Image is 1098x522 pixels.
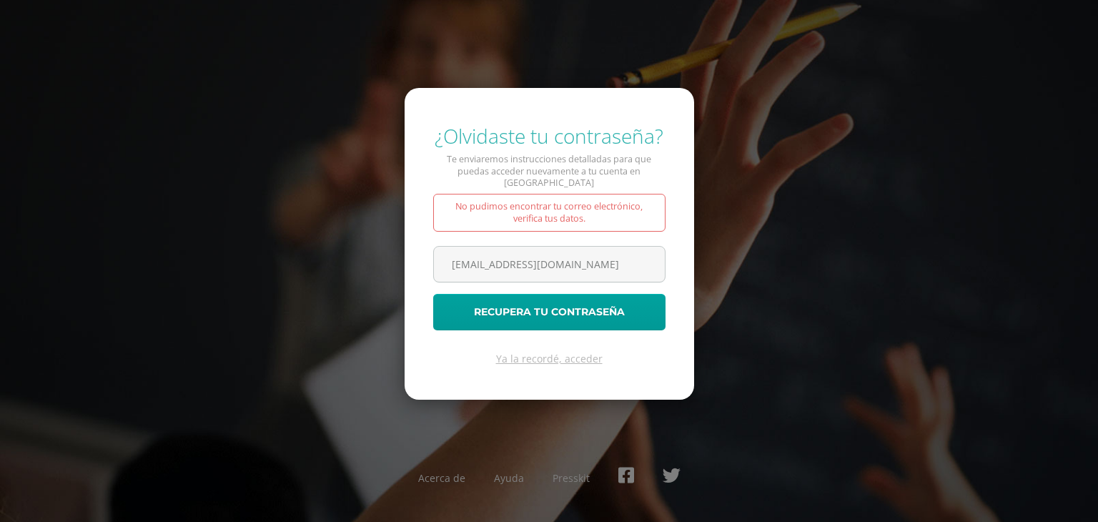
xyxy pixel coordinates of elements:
[418,471,465,485] a: Acerca de
[553,471,590,485] a: Presskit
[494,471,524,485] a: Ayuda
[496,352,603,365] a: Ya la recordé, acceder
[434,247,665,282] input: Correo electrónico
[433,122,666,149] div: ¿Olvidaste tu contraseña?
[433,194,666,232] div: No pudimos encontrar tu correo electrónico, verifica tus datos.
[433,294,666,330] button: Recupera tu contraseña
[433,154,666,189] p: Te enviaremos instrucciones detalladas para que puedas acceder nuevamente a tu cuenta en [GEOGRAP...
